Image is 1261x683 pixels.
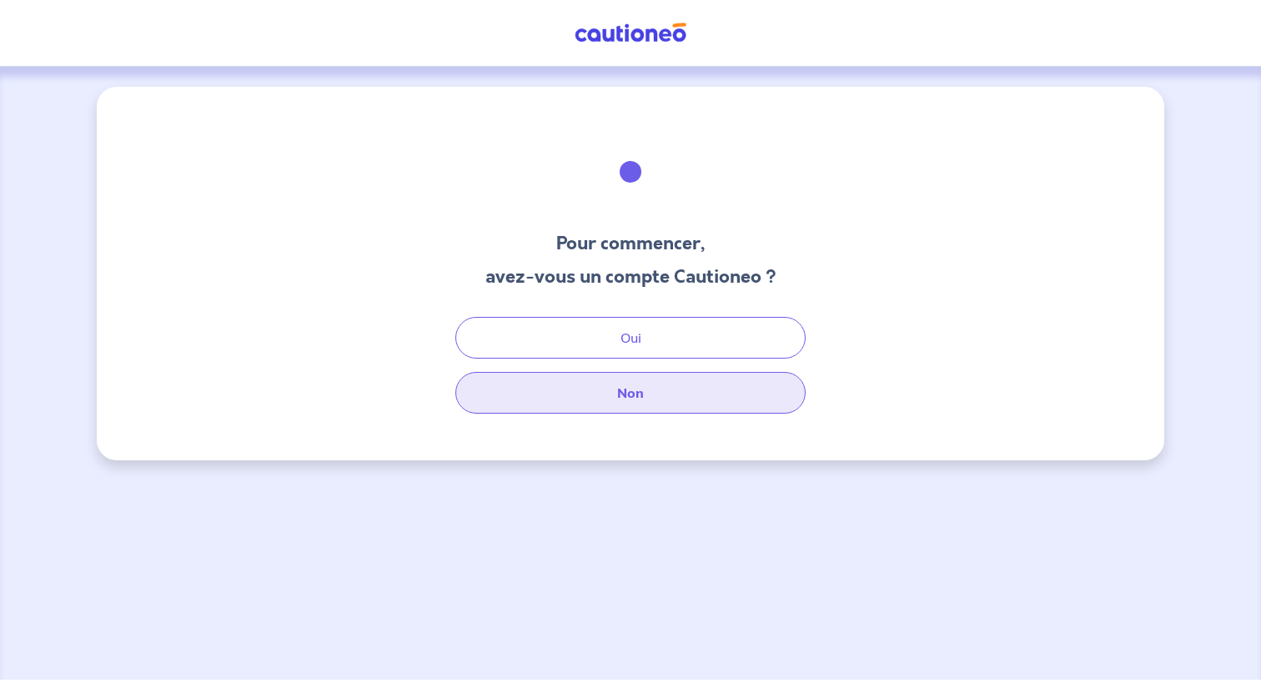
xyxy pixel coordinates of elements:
button: Non [455,372,806,414]
img: illu_welcome.svg [585,127,676,217]
img: Cautioneo [568,23,693,43]
h3: avez-vous un compte Cautioneo ? [485,264,776,290]
button: Oui [455,317,806,359]
h3: Pour commencer, [485,230,776,257]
